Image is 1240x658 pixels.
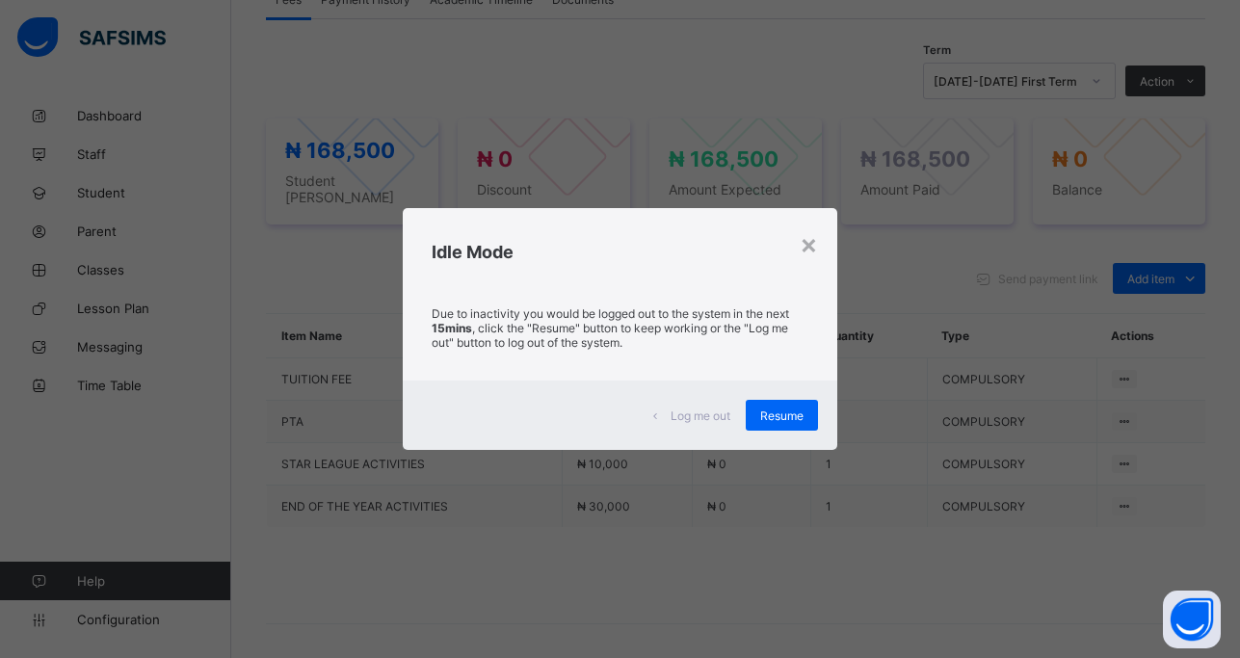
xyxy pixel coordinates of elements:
[800,227,818,260] div: ×
[671,408,730,423] span: Log me out
[432,321,472,335] strong: 15mins
[1163,591,1221,648] button: Open asap
[760,408,804,423] span: Resume
[432,306,807,350] p: Due to inactivity you would be logged out to the system in the next , click the "Resume" button t...
[432,242,807,262] h2: Idle Mode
